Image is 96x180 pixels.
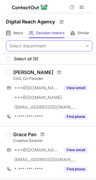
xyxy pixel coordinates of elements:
div: Creative Director [13,138,92,143]
span: About [13,31,23,35]
span: Decision makers [36,31,64,35]
span: ***@[DOMAIN_NAME] [14,85,60,91]
button: Reveal Button [64,147,88,153]
div: [PERSON_NAME] [13,69,53,75]
button: Reveal Button [64,166,88,172]
span: ***@[DOMAIN_NAME] [14,147,60,153]
span: ***@[DOMAIN_NAME] [14,95,62,100]
div: Select department [9,43,46,49]
img: ContactOut v5.3.10 [12,4,48,11]
span: [EMAIL_ADDRESS][DOMAIN_NAME] [14,104,77,110]
button: Reveal Button [64,114,88,120]
button: Reveal Button [64,85,88,91]
span: [EMAIL_ADDRESS][DOMAIN_NAME] [14,157,77,162]
span: Similar [77,31,89,35]
h1: Digital Reach Agency [6,18,55,25]
span: Select all (9) [14,56,38,61]
div: Grace Pan [13,131,37,137]
div: COO, Co-Founder [13,76,92,81]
